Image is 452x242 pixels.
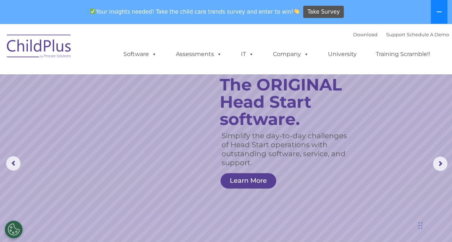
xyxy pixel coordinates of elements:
a: Company [266,47,316,61]
a: Take Survey [303,6,344,18]
img: ✅ [90,9,95,14]
img: 👏 [294,9,299,14]
rs-layer: Simplify the day-to-day challenges of Head Start operations with outstanding software, service, a... [222,131,354,167]
img: ChildPlus by Procare Solutions [3,29,75,65]
a: Assessments [169,47,229,61]
font: | [353,32,449,37]
iframe: Chat Widget [416,208,452,242]
a: Schedule A Demo [407,32,449,37]
button: Cookies Settings [5,220,23,238]
span: Phone number [100,77,131,82]
span: Last name [100,47,122,53]
a: Download [353,32,378,37]
a: IT [234,47,261,61]
div: Drag [418,215,423,236]
a: Training Scramble!! [369,47,437,61]
span: Take Survey [307,6,340,18]
a: University [321,47,364,61]
a: Support [386,32,405,37]
span: Your insights needed! Take the child care trends survey and enter to win! [87,5,302,19]
a: Software [116,47,164,61]
a: Learn More [220,173,276,189]
rs-layer: The ORIGINAL Head Start software. [220,76,361,128]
